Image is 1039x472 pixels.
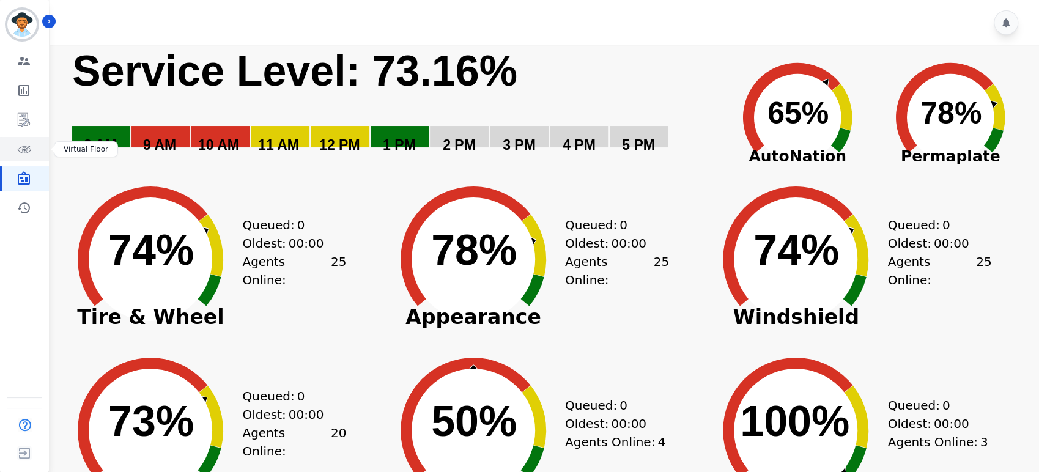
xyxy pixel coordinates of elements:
span: 0 [297,387,305,405]
text: 74% [753,226,839,274]
text: 100% [740,397,849,445]
div: Oldest: [242,234,334,253]
text: 3 PM [503,137,536,153]
div: Oldest: [565,415,657,433]
span: 0 [619,216,627,234]
text: 1 PM [383,137,416,153]
div: Queued: [242,387,334,405]
span: 0 [942,396,950,415]
span: 0 [942,216,950,234]
div: Oldest: [887,234,979,253]
div: Queued: [242,216,334,234]
text: 2 PM [443,137,476,153]
text: 65% [767,96,829,130]
span: 25 [331,253,346,289]
div: Agents Online: [887,253,991,289]
text: 4 PM [563,137,596,153]
div: Oldest: [242,405,334,424]
span: 00:00 [934,234,969,253]
div: Queued: [565,216,657,234]
img: Bordered avatar [7,10,37,39]
span: 0 [297,216,305,234]
div: Agents Online: [565,253,669,289]
text: 5 PM [622,137,655,153]
text: 12 PM [319,137,360,153]
div: Agents Online: [565,433,669,451]
span: Tire & Wheel [59,311,242,323]
div: Agents Online: [887,433,991,451]
span: 4 [657,433,665,451]
text: 9 AM [143,137,176,153]
text: 73% [108,397,194,445]
span: Appearance [382,311,565,323]
span: 3 [980,433,988,451]
span: Permaplate [874,145,1027,168]
div: Agents Online: [242,424,346,460]
text: 78% [920,96,982,130]
div: Agents Online: [242,253,346,289]
div: Oldest: [887,415,979,433]
span: 20 [331,424,346,460]
span: 25 [653,253,668,289]
span: AutoNation [721,145,874,168]
text: 10 AM [198,137,239,153]
span: 00:00 [934,415,969,433]
text: 78% [431,226,517,274]
div: Queued: [565,396,657,415]
text: 74% [108,226,194,274]
text: Service Level: 73.16% [72,47,517,95]
span: 25 [976,253,991,289]
text: 8 AM [84,137,117,153]
span: 00:00 [611,234,646,253]
span: 0 [619,396,627,415]
span: 00:00 [611,415,646,433]
div: Oldest: [565,234,657,253]
text: 11 AM [258,137,299,153]
span: Windshield [704,311,887,323]
span: 00:00 [289,234,324,253]
div: Queued: [887,396,979,415]
svg: Service Level: 0% [71,45,718,171]
text: 50% [431,397,517,445]
span: 00:00 [289,405,324,424]
div: Queued: [887,216,979,234]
